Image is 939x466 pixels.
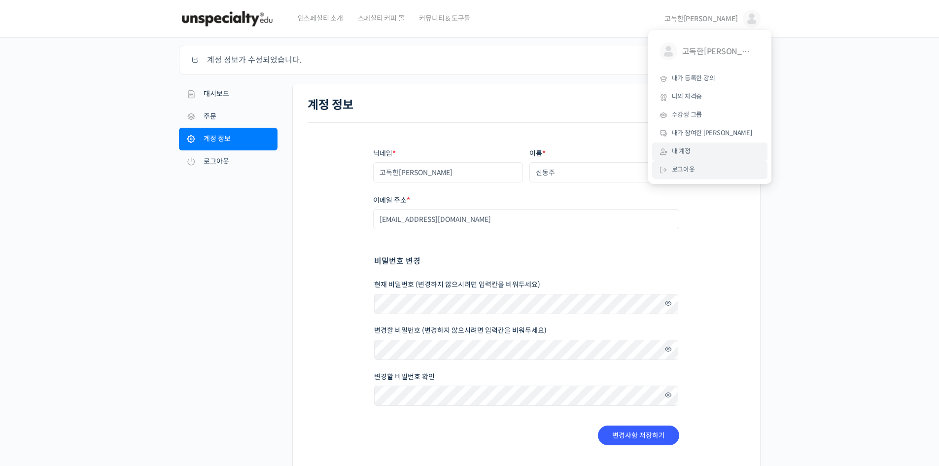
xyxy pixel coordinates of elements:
[374,327,679,334] label: 변경할 비밀번호 (변경하지 않으시려면 입력칸을 비워두세요)
[31,327,37,335] span: 홈
[308,98,745,112] h2: 계정 정보
[652,161,767,179] a: 로그아웃
[373,197,680,204] label: 이메일 주소
[664,14,737,23] span: 고독한[PERSON_NAME]
[652,70,767,88] a: 내가 등록한 강의
[65,313,127,337] a: 대화
[652,143,767,161] a: 내 계정
[179,128,278,150] a: 계정 정보
[672,74,715,82] span: 내가 등록한 강의
[529,150,680,157] label: 이름
[374,281,679,288] label: 현재 비밀번호 (변경하지 않으시려면 입력칸을 비워두세요)
[127,313,189,337] a: 설정
[652,88,767,106] a: 나의 자격증
[3,313,65,337] a: 홈
[672,165,695,174] span: 로그아웃
[672,147,691,155] span: 내 계정
[652,124,767,143] a: 내가 참여한 [PERSON_NAME]
[179,150,278,173] a: 로그아웃
[90,328,102,336] span: 대화
[529,162,680,182] input: 이름
[373,150,523,157] label: 닉네임
[373,162,523,182] input: 닉네임
[672,129,752,137] span: 내가 참여한 [PERSON_NAME]
[179,45,761,75] div: 계정 정보가 수정되었습니다.
[672,92,702,101] span: 나의 자격증
[598,426,679,445] button: 변경사항 저장하기
[652,106,767,124] a: 수강생 그룹
[152,327,164,335] span: 설정
[682,42,755,61] span: 고독한[PERSON_NAME]
[179,83,278,106] a: 대시보드
[672,110,702,119] span: 수강생 그룹
[374,254,420,268] legend: 비밀번호 변경
[179,106,278,128] a: 주문
[374,373,679,381] label: 변경할 비밀번호 확인
[373,209,680,229] input: 이메일 주소
[652,35,767,70] a: 고독한[PERSON_NAME]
